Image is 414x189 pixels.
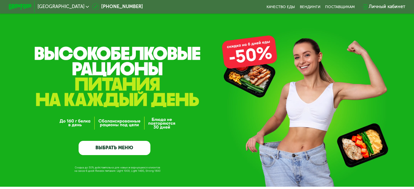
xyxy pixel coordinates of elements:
[369,3,405,10] div: Личный кабинет
[267,5,295,9] a: Качество еды
[325,5,355,9] div: поставщикам
[38,5,84,9] span: [GEOGRAPHIC_DATA]
[79,141,150,155] a: ВЫБРАТЬ МЕНЮ
[300,5,321,9] a: Вендинги
[92,3,143,10] a: [PHONE_NUMBER]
